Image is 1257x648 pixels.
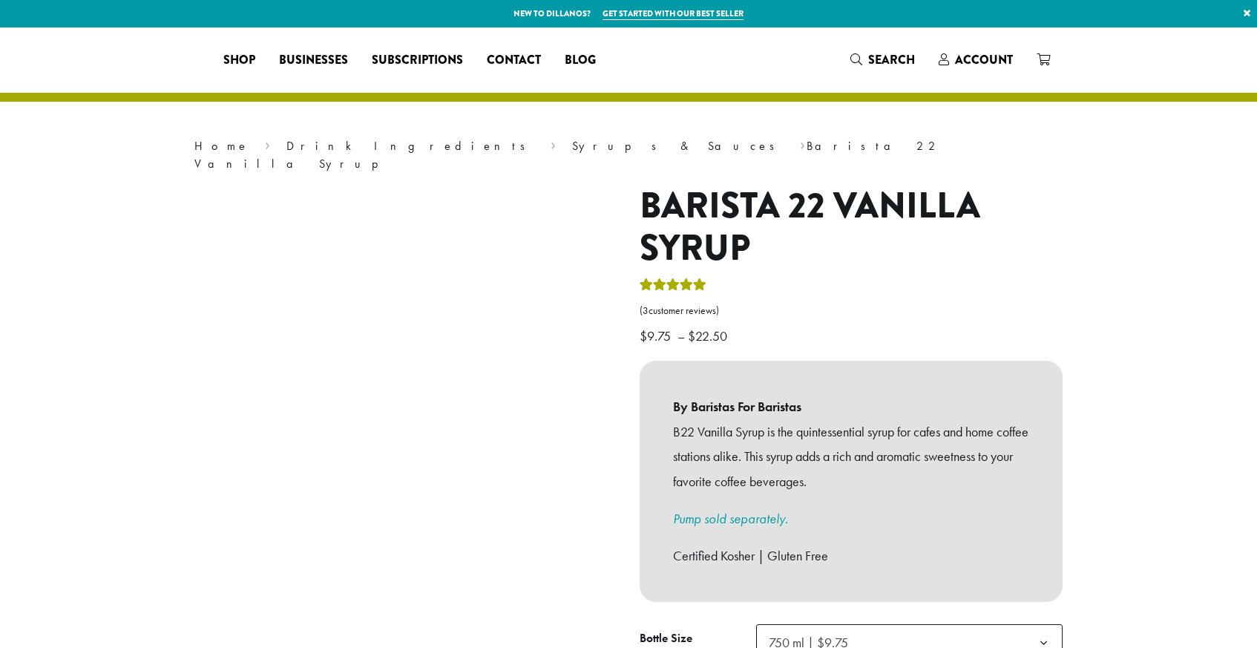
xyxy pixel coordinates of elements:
span: › [551,132,556,155]
a: (3customer reviews) [640,304,1063,318]
a: Get started with our best seller [603,7,744,20]
span: › [265,132,270,155]
bdi: 22.50 [688,327,731,344]
h1: Barista 22 Vanilla Syrup [640,185,1063,270]
b: By Baristas For Baristas [673,394,1029,419]
span: Subscriptions [372,51,463,70]
span: Contact [487,51,541,70]
a: Pump sold separately. [673,510,788,527]
span: Search [868,51,915,68]
span: 3 [643,304,649,317]
span: Shop [223,51,255,70]
a: Shop [211,48,267,72]
span: Account [955,51,1013,68]
nav: Breadcrumb [194,137,1063,173]
span: $ [640,327,647,344]
span: Businesses [279,51,348,70]
bdi: 9.75 [640,327,675,344]
span: Blog [565,51,596,70]
p: Certified Kosher | Gluten Free [673,543,1029,569]
div: Rated 5.00 out of 5 [640,276,706,298]
span: › [800,132,805,155]
a: Drink Ingredients [286,138,535,154]
span: – [677,327,685,344]
a: Home [194,138,249,154]
p: B22 Vanilla Syrup is the quintessential syrup for cafes and home coffee stations alike. This syru... [673,419,1029,494]
a: Syrups & Sauces [572,138,784,154]
span: $ [688,327,695,344]
a: Search [838,48,927,72]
